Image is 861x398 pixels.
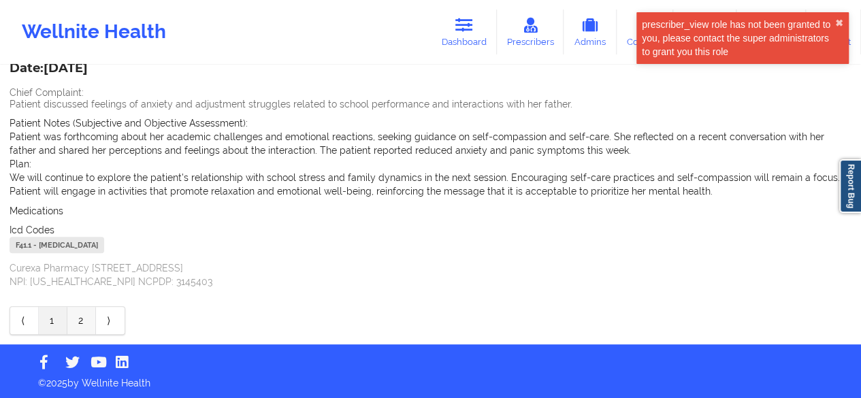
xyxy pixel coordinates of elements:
[642,18,835,59] div: prescriber_view role has not been granted to you, please contact the super administrators to gran...
[835,18,843,29] button: close
[10,307,39,334] a: Previous item
[29,367,832,390] p: © 2025 by Wellnite Health
[10,306,125,335] div: Pagination Navigation
[10,60,195,78] p: Date: [DATE]
[10,97,851,111] p: Patient discussed feelings of anxiety and adjustment struggles related to school performance and ...
[10,205,63,216] span: Medications
[67,307,96,334] a: 2
[10,118,248,129] span: Patient Notes (Subjective and Objective Assessment):
[10,159,31,169] span: Plan:
[497,10,564,54] a: Prescribers
[10,225,54,235] span: Icd Codes
[39,307,67,334] a: 1
[10,171,851,198] p: We will continue to explore the patient's relationship with school stress and family dynamics in ...
[10,87,84,98] span: Chief Complaint:
[10,261,851,288] p: Curexa Pharmacy [STREET_ADDRESS] NPI: [US_HEALTHCARE_NPI] NCPDP: 3145403
[96,307,125,334] a: Next item
[10,237,104,253] div: F41.1 - [MEDICAL_DATA]
[10,130,851,157] p: Patient was forthcoming about her academic challenges and emotional reactions, seeking guidance o...
[564,10,617,54] a: Admins
[432,10,497,54] a: Dashboard
[839,159,861,213] a: Report Bug
[617,10,673,54] a: Coaches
